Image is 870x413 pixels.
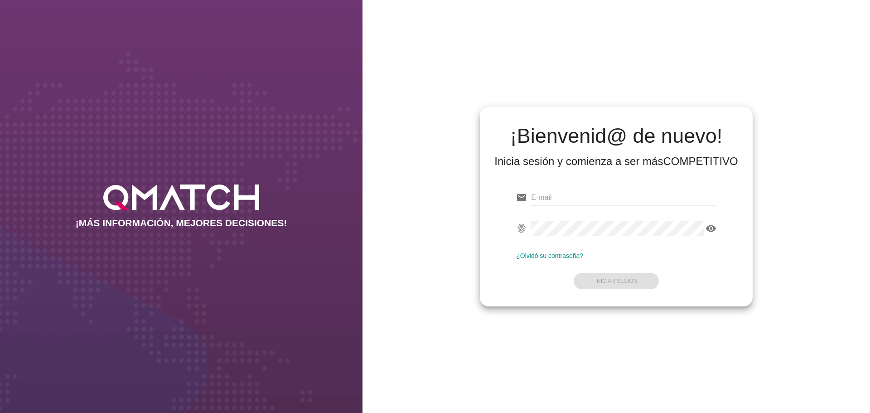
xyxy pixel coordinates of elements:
[663,155,738,167] strong: COMPETITIVO
[516,252,583,259] a: ¿Olvidó su contraseña?
[76,218,287,228] h2: ¡MÁS INFORMACIÓN, MEJORES DECISIONES!
[531,190,716,205] input: E-mail
[706,223,716,234] i: visibility
[494,125,738,147] h2: ¡Bienvenid@ de nuevo!
[516,192,527,203] i: email
[494,154,738,169] div: Inicia sesión y comienza a ser más
[516,223,527,234] i: fingerprint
